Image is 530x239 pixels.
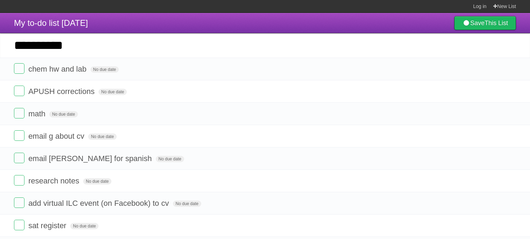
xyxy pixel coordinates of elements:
label: Done [14,153,24,163]
b: This List [485,20,508,27]
span: My to-do list [DATE] [14,18,88,28]
span: No due date [173,201,201,207]
label: Done [14,175,24,186]
span: research notes [28,176,81,185]
span: No due date [49,111,78,117]
span: add virtual ILC event (on Facebook) to cv [28,199,170,208]
span: email [PERSON_NAME] for spanish [28,154,153,163]
span: No due date [156,156,184,162]
label: Done [14,197,24,208]
label: Done [14,130,24,141]
span: No due date [88,133,116,140]
span: email g about cv [28,132,86,140]
a: SaveThis List [454,16,516,30]
span: No due date [99,89,127,95]
label: Done [14,86,24,96]
span: sat register [28,221,68,230]
span: No due date [90,66,119,73]
span: APUSH corrections [28,87,96,96]
label: Done [14,220,24,230]
span: No due date [83,178,111,184]
span: math [28,109,47,118]
span: No due date [70,223,99,229]
label: Done [14,108,24,118]
span: chem hw and lab [28,65,88,73]
label: Done [14,63,24,74]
